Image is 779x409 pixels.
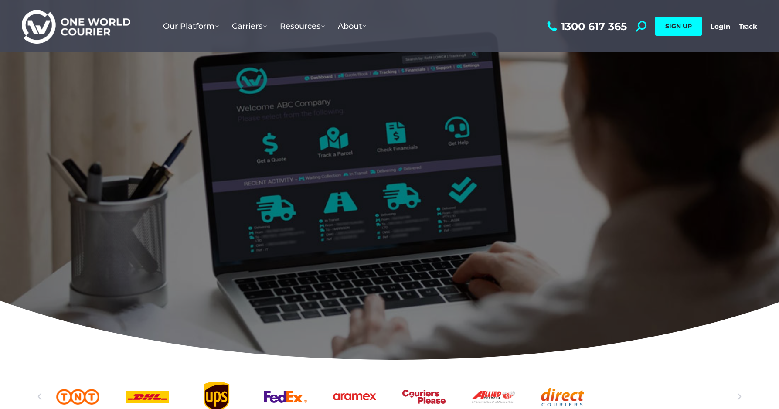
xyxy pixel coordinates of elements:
[225,13,273,40] a: Carriers
[163,21,219,31] span: Our Platform
[739,22,757,31] a: Track
[655,17,702,36] a: SIGN UP
[665,22,692,30] span: SIGN UP
[331,13,373,40] a: About
[338,21,366,31] span: About
[232,21,267,31] span: Carriers
[273,13,331,40] a: Resources
[22,9,130,44] img: One World Courier
[545,21,627,32] a: 1300 617 365
[156,13,225,40] a: Our Platform
[711,22,730,31] a: Login
[280,21,325,31] span: Resources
